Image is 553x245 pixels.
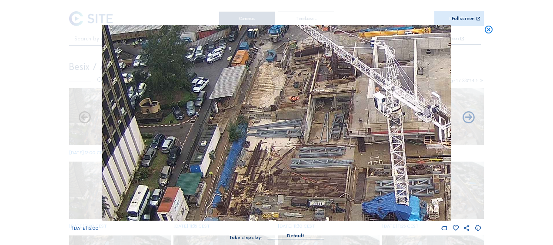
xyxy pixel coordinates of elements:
[229,235,262,240] div: Take steps by:
[287,232,304,240] div: Default
[77,111,92,125] i: Forward
[267,232,324,239] div: Default
[102,25,451,221] img: Image
[72,225,98,231] span: [DATE] 12:00
[461,111,476,125] i: Back
[452,16,475,21] div: Fullscreen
